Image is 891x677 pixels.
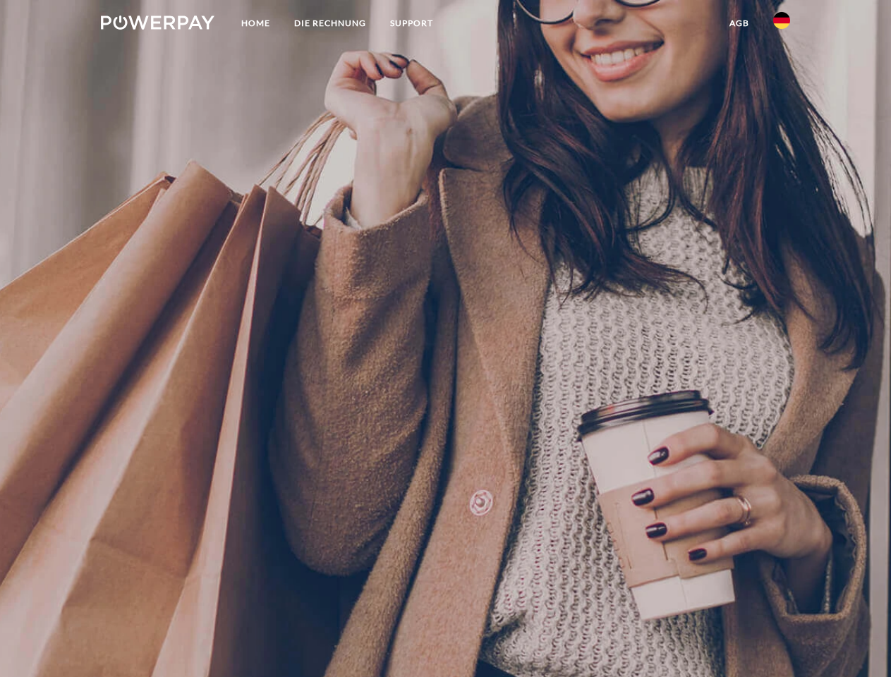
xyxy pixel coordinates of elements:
[229,11,282,36] a: Home
[378,11,445,36] a: SUPPORT
[282,11,378,36] a: DIE RECHNUNG
[101,16,214,30] img: logo-powerpay-white.svg
[717,11,761,36] a: agb
[773,12,790,29] img: de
